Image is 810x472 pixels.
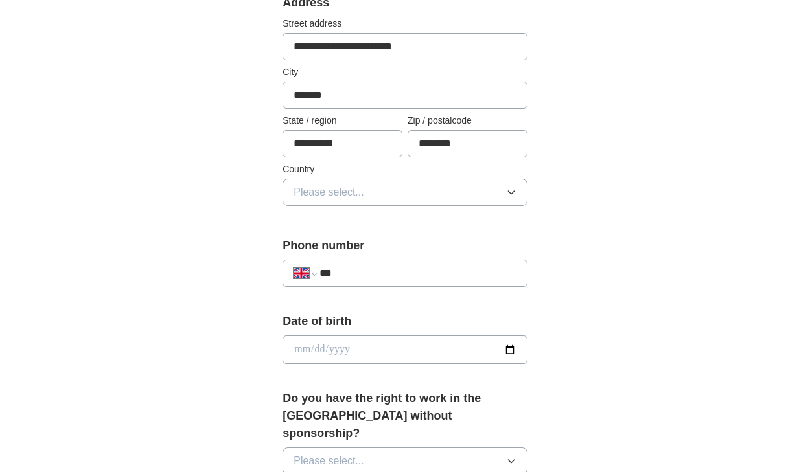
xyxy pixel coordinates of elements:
label: Phone number [283,237,527,254]
span: Please select... [294,185,364,200]
label: Street address [283,17,527,30]
label: Zip / postalcode [408,114,527,128]
span: Please select... [294,453,364,469]
label: Date of birth [283,313,527,330]
label: Do you have the right to work in the [GEOGRAPHIC_DATA] without sponsorship? [283,390,527,442]
label: City [283,65,527,79]
label: State / region [283,114,402,128]
button: Please select... [283,179,527,206]
label: Country [283,163,527,176]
